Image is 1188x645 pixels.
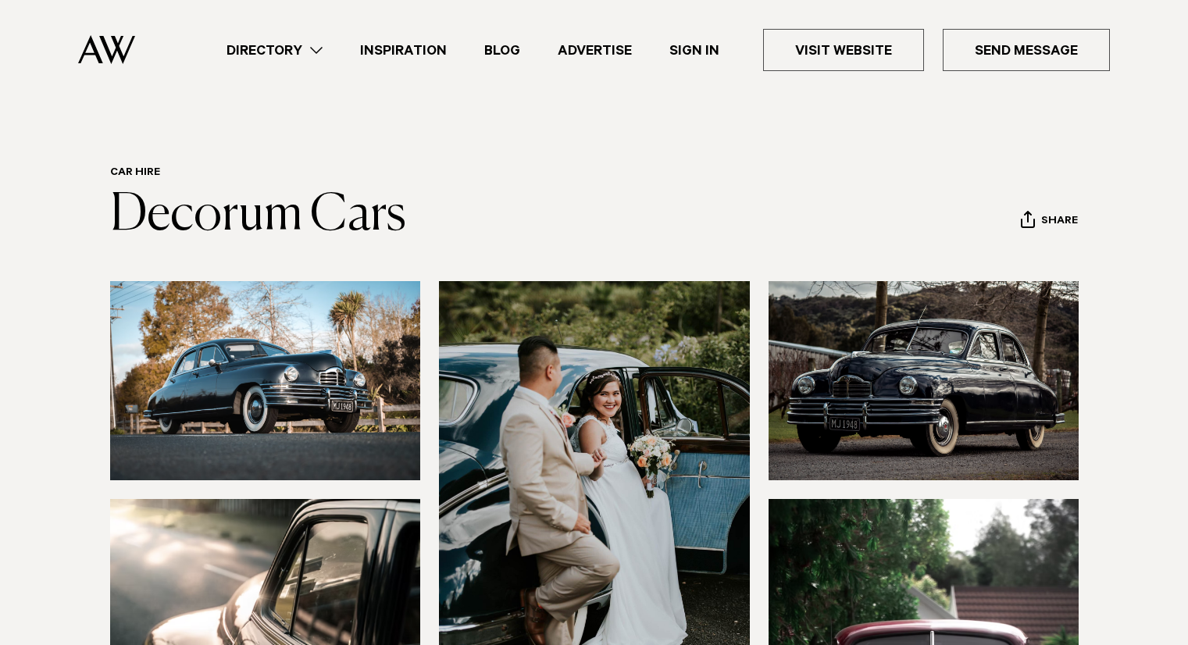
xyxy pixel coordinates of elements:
[78,35,135,64] img: Auckland Weddings Logo
[110,167,160,180] a: Car Hire
[651,40,738,61] a: Sign In
[1020,210,1079,233] button: Share
[943,29,1110,71] a: Send Message
[539,40,651,61] a: Advertise
[466,40,539,61] a: Blog
[1041,215,1078,230] span: Share
[763,29,924,71] a: Visit Website
[341,40,466,61] a: Inspiration
[110,191,406,241] a: Decorum Cars
[208,40,341,61] a: Directory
